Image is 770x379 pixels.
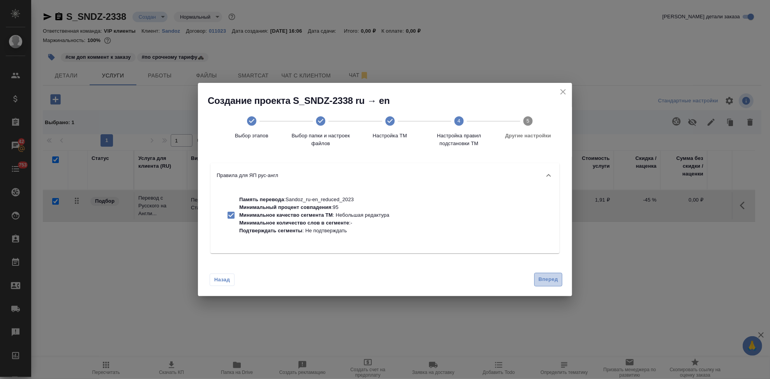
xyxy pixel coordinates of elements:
[289,132,352,147] span: Выбор папки и настроек файлов
[457,118,460,124] text: 4
[239,197,284,202] p: Память перевода
[217,194,396,236] div: Память перевода:Sandoz_ru-en_reduced_2023Минимальный процент совпадения:95Минимальное качество се...
[217,172,278,179] p: Правила для ЯП рус-англ
[239,196,389,204] p: : Sandoz_ru-en_reduced_2023
[239,204,389,211] p: : 95
[534,273,562,286] button: Вперед
[239,219,389,227] p: : -
[539,275,558,284] span: Вперед
[359,132,421,140] span: Настройка ТМ
[214,276,230,284] span: Назад
[208,95,572,107] h2: Создание проекта S_SNDZ-2338 ru → en
[210,188,560,253] div: Правила для ЯП рус-англ
[210,163,560,188] div: Правила для ЯП рус-англ
[239,211,389,219] p: : Небольшая редактура
[210,274,235,286] button: Назад
[239,227,389,235] p: : Не подтверждать
[239,220,349,226] p: Минимальное количество слов в сегменте
[427,132,490,147] span: Настройка правил подстановки TM
[557,86,569,98] button: close
[527,118,530,124] text: 5
[220,132,283,140] span: Выбор этапов
[239,212,333,218] p: Минимальное качество сегмента ТМ
[239,204,331,210] p: Минимальный процент совпадения
[239,228,302,233] p: Подтверждать сегменты
[497,132,560,140] span: Другие настройки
